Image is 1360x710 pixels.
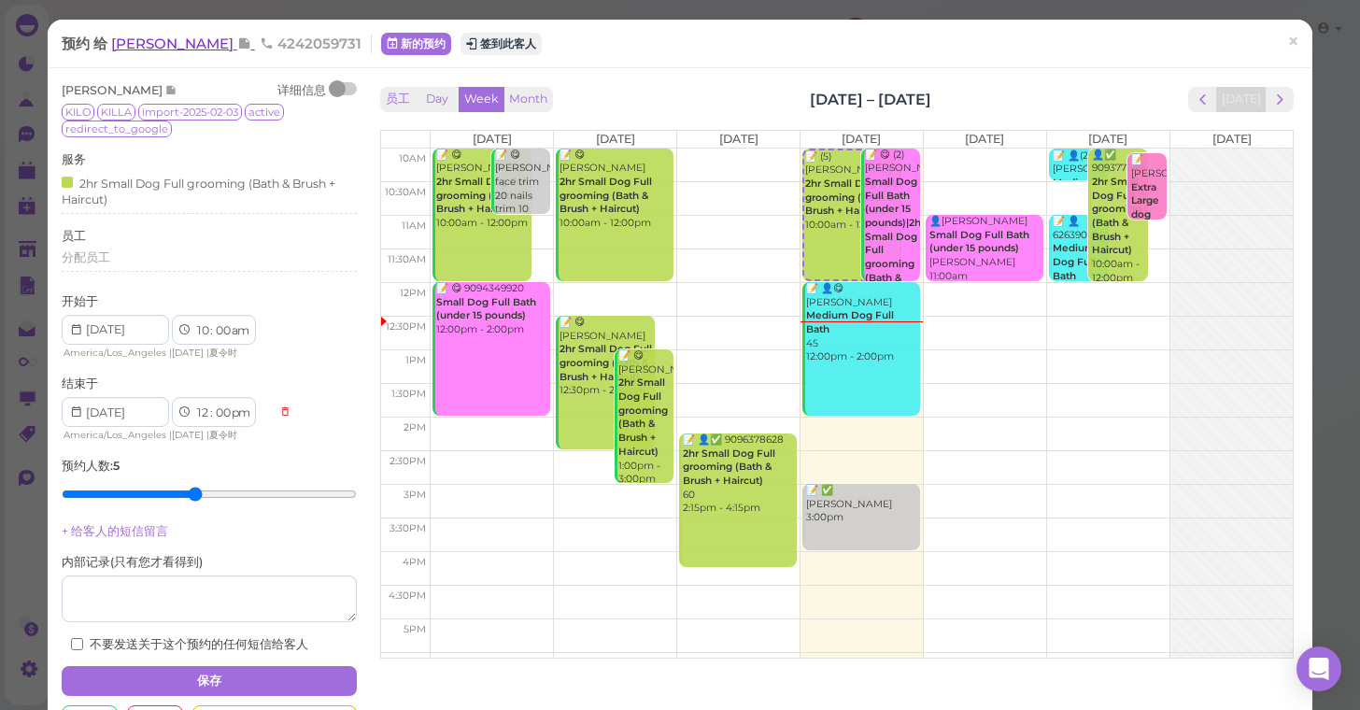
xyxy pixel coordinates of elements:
[494,149,550,231] div: 📝 😋 [PERSON_NAME] face trim 20 nails trim 10 10:00am
[460,33,542,55] button: 签到此客人
[138,104,242,121] span: import-2025-02-03
[62,524,168,538] a: + 给客人的短信留言
[618,376,668,457] b: 2hr Small Dog Full grooming (Bath & Brush + Haircut)
[62,121,172,137] span: redirect_to_google
[1212,132,1252,146] span: [DATE]
[390,657,426,669] span: 5:30pm
[62,35,372,53] div: 预约 给
[865,176,925,311] b: Small Dog Full Bath (under 15 pounds)|2hr Small Dog Full grooming (Bath & Brush + Haircut)
[64,347,166,359] span: America/Los_Angeles
[62,376,98,392] label: 结束于
[1052,149,1109,273] div: 📝 👤(2) [PERSON_NAME] Two pugsZen and Zeke 9:30am
[391,388,426,400] span: 1:30pm
[435,149,531,231] div: 📝 😋 [PERSON_NAME] 10:00am - 12:00pm
[62,427,270,444] div: | |
[62,250,110,264] span: 分配员工
[62,83,165,97] span: [PERSON_NAME]
[389,589,426,602] span: 4:30pm
[1216,87,1267,112] button: [DATE]
[1053,242,1096,281] b: Medium Dog Full Bath
[1287,29,1299,55] span: ×
[1276,21,1310,65] a: ×
[805,282,920,364] div: 📝 👤😋 [PERSON_NAME] 45 12:00pm - 2:00pm
[386,320,426,333] span: 12:30pm
[405,354,426,366] span: 1pm
[1131,181,1159,248] b: Extra Large dog full bath
[381,33,451,55] a: 新的预约
[388,253,426,265] span: 11:30am
[1092,176,1141,256] b: 2hr Small Dog Full grooming (Bath & Brush + Haircut)
[113,459,120,473] b: 5
[172,429,204,441] span: [DATE]
[62,345,270,362] div: | |
[804,150,900,233] div: 📝 (5) [PERSON_NAME] 10:00am - 12:00pm
[390,522,426,534] span: 3:30pm
[436,176,529,215] b: 2hr Small Dog Full grooming (Bath & Brush + Haircut)
[402,220,426,232] span: 11am
[399,152,426,164] span: 10am
[165,83,177,97] span: 记录
[810,89,931,110] h2: [DATE] – [DATE]
[503,87,553,112] button: Month
[62,293,98,310] label: 开始于
[71,636,308,653] label: 不要发送关于这个预约的任何短信给客人
[111,35,255,52] a: [PERSON_NAME]
[719,132,758,146] span: [DATE]
[245,104,284,121] span: active
[559,316,655,398] div: 📝 😋 [PERSON_NAME] 12:30pm - 2:30pm
[237,35,255,52] span: 记录
[62,104,94,121] span: KILO
[1296,646,1341,691] div: Open Intercom Messenger
[864,149,920,341] div: 📝 😋 (2) [PERSON_NAME] 10:00am - 12:00pm
[62,151,86,168] label: 服务
[62,228,86,245] label: 员工
[390,455,426,467] span: 2:30pm
[842,132,881,146] span: [DATE]
[436,296,536,322] b: Small Dog Full Bath (under 15 pounds)
[683,447,775,487] b: 2hr Small Dog Full grooming (Bath & Brush + Haircut)
[400,287,426,299] span: 12pm
[62,666,357,696] button: 保存
[260,35,361,52] span: 4242059731
[172,347,204,359] span: [DATE]
[209,429,237,441] span: 夏令时
[1052,215,1109,311] div: 📝 👤6263905207 60 11:00am
[617,349,673,487] div: 📝 😋 [PERSON_NAME] 1:00pm - 3:00pm
[209,347,237,359] span: 夏令时
[435,282,550,337] div: 📝 😋 9094349920 12:00pm - 2:00pm
[560,343,652,382] b: 2hr Small Dog Full grooming (Bath & Brush + Haircut)
[403,556,426,568] span: 4pm
[1130,153,1167,263] div: 📝 [PERSON_NAME] 10:05am
[929,229,1029,255] b: Small Dog Full Bath (under 15 pounds)
[596,132,635,146] span: [DATE]
[385,186,426,198] span: 10:30am
[459,87,504,112] button: Week
[682,433,797,516] div: 📝 👤✅ 9096378628 60 2:15pm - 4:15pm
[805,484,920,525] div: 📝 ✅ [PERSON_NAME] 3:00pm
[277,82,326,99] div: 详细信息
[380,87,416,112] button: 员工
[806,309,894,335] b: Medium Dog Full Bath
[560,176,652,215] b: 2hr Small Dog Full grooming (Bath & Brush + Haircut)
[62,554,203,571] label: 内部记录 ( 只有您才看得到 )
[928,215,1043,283] div: 👤[PERSON_NAME] [PERSON_NAME] 11:00am
[404,623,426,635] span: 5pm
[404,489,426,501] span: 3pm
[1091,149,1148,286] div: 👤✅ 9093776165 10:00am - 12:00pm
[64,429,166,441] span: America/Los_Angeles
[62,173,352,209] div: 2hr Small Dog Full grooming (Bath & Brush + Haircut)
[97,104,135,121] span: KILLA
[473,132,512,146] span: [DATE]
[559,149,673,231] div: 📝 😋 [PERSON_NAME] 10:00am - 12:00pm
[965,132,1004,146] span: [DATE]
[111,35,237,52] span: [PERSON_NAME]
[1088,132,1127,146] span: [DATE]
[71,638,83,650] input: 不要发送关于这个预约的任何短信给客人
[404,421,426,433] span: 2pm
[1266,87,1295,112] button: next
[62,458,120,475] label: 预约人数 :
[415,87,460,112] button: Day
[1053,177,1096,216] b: Medium Dog Full Bath
[1188,87,1217,112] button: prev
[805,177,898,217] b: 2hr Small Dog Full grooming (Bath & Brush + Haircut)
